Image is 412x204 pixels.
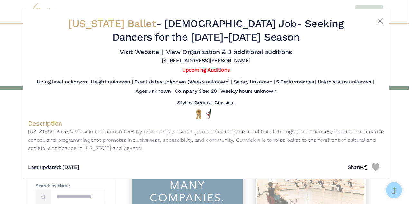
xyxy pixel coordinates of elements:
[206,109,211,119] img: All
[220,88,276,95] h5: Weekly hours unknown
[348,164,372,171] h5: Share
[28,128,384,152] p: [US_STATE] Ballet’s mission is to enrich lives by promoting, preserving, and innovating the art o...
[28,164,79,171] h5: Last updated: [DATE]
[91,79,133,85] h5: Height unknown |
[166,48,292,56] a: View Organization & 2 additional auditions
[136,88,173,95] h5: Ages unknown |
[162,57,250,64] h5: [STREET_ADDRESS][PERSON_NAME]
[318,79,374,85] h5: Union status unknown |
[164,17,296,30] span: [DEMOGRAPHIC_DATA] Job
[37,79,89,85] h5: Hiring level unknown |
[195,109,203,119] img: National
[28,119,384,128] h4: Description
[134,79,232,85] h5: Exact dates unknown (Weeks unknown) |
[376,17,384,25] button: Close
[175,88,219,95] h5: Company Size: 20 |
[182,67,229,73] a: Upcoming Auditions
[58,17,354,44] h2: - - Seeking Dancers for the [DATE]-[DATE] Season
[372,163,379,171] img: Heart
[68,17,156,30] span: [US_STATE] Ballet
[120,48,163,56] a: Visit Website |
[276,79,316,85] h5: 5 Performances |
[177,100,235,106] h5: Styles: General Classical
[234,79,275,85] h5: Salary Unknown |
